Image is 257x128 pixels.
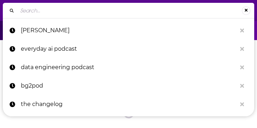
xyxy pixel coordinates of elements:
[17,5,242,16] input: Search...
[21,21,236,40] p: rich demuro
[3,95,254,113] a: the changelog
[3,3,254,18] div: Search...
[21,58,236,77] p: data engineering podcast
[3,77,254,95] a: bg2pod
[3,21,254,40] a: [PERSON_NAME]
[3,58,254,77] a: data engineering podcast
[21,77,236,95] p: bg2pod
[21,95,236,113] p: the changelog
[3,40,254,58] a: everyday ai podcast
[21,40,236,58] p: everyday ai podcast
